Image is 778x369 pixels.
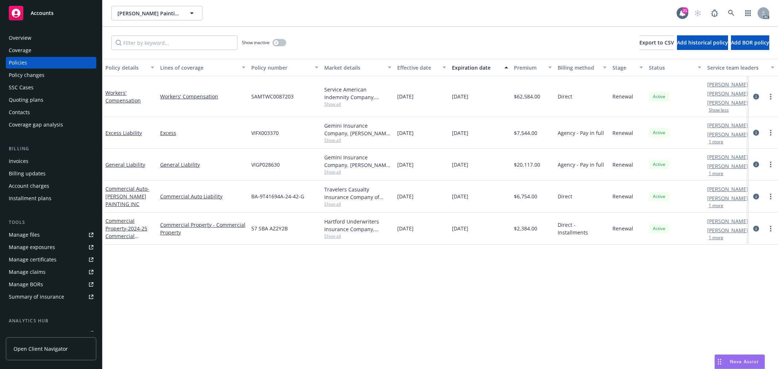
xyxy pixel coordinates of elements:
[6,254,96,265] a: Manage certificates
[6,155,96,167] a: Invoices
[160,64,237,71] div: Lines of coverage
[752,128,760,137] a: circleInformation
[251,64,310,71] div: Policy number
[752,192,760,201] a: circleInformation
[766,92,775,101] a: more
[731,39,769,46] span: Add BOR policy
[9,168,46,179] div: Billing updates
[251,129,279,137] span: VIFX003370
[709,171,723,176] button: 1 more
[9,155,28,167] div: Invoices
[652,93,666,100] span: Active
[111,35,237,50] input: Filter by keyword...
[102,59,157,76] button: Policy details
[709,140,723,144] button: 1 more
[324,201,391,207] span: Show all
[324,101,391,107] span: Show all
[324,86,391,101] div: Service American Indemnity Company, Service American Indemnity Company, Method Insurance
[9,94,43,106] div: Quoting plans
[646,59,704,76] button: Status
[652,193,666,200] span: Active
[766,128,775,137] a: more
[242,39,270,46] span: Show inactive
[160,161,245,168] a: General Liability
[324,137,391,143] span: Show all
[111,6,202,20] button: [PERSON_NAME] Painting, Inc.
[709,236,723,240] button: 1 more
[6,57,96,69] a: Policies
[9,44,31,56] div: Coverage
[766,160,775,169] a: more
[652,225,666,232] span: Active
[452,129,468,137] span: [DATE]
[324,64,383,71] div: Market details
[514,193,537,200] span: $6,754.00
[6,32,96,44] a: Overview
[9,82,34,93] div: SSC Cases
[9,180,49,192] div: Account charges
[9,291,64,303] div: Summary of insurance
[609,59,646,76] button: Stage
[558,64,599,71] div: Billing method
[9,119,63,131] div: Coverage gap analysis
[514,93,540,100] span: $62,584.00
[6,327,96,339] a: Loss summary generator
[324,233,391,239] span: Show all
[9,266,46,278] div: Manage claims
[324,186,391,201] div: Travelers Casualty Insurance Company of America, Travelers Insurance
[715,355,724,369] div: Drag to move
[6,94,96,106] a: Quoting plans
[704,59,777,76] button: Service team leaders
[612,129,633,137] span: Renewal
[6,3,96,23] a: Accounts
[707,6,722,20] a: Report a Bug
[324,218,391,233] div: Hartford Underwriters Insurance Company, Hartford Insurance Group
[558,161,604,168] span: Agency - Pay in full
[707,121,748,129] a: [PERSON_NAME]
[251,225,288,232] span: 57 SBA AZ2Y2B
[731,35,769,50] button: Add BOR policy
[9,32,31,44] div: Overview
[105,185,149,207] a: Commercial Auto
[9,69,44,81] div: Policy changes
[612,225,633,232] span: Renewal
[394,59,449,76] button: Effective date
[160,193,245,200] a: Commercial Auto Liability
[6,317,96,325] div: Analytics hub
[321,59,394,76] button: Market details
[677,35,728,50] button: Add historical policy
[514,161,540,168] span: $20,117.00
[6,168,96,179] a: Billing updates
[709,108,729,112] button: Show less
[6,44,96,56] a: Coverage
[752,160,760,169] a: circleInformation
[452,64,500,71] div: Expiration date
[105,225,147,247] span: - 2024-25 Commercial Property Policy
[6,180,96,192] a: Account charges
[324,122,391,137] div: Gemini Insurance Company, [PERSON_NAME] Corporation, Risk Transfer Partners
[9,279,43,290] div: Manage BORs
[397,93,414,100] span: [DATE]
[31,10,54,16] span: Accounts
[707,194,748,202] a: [PERSON_NAME]
[766,192,775,201] a: more
[6,241,96,253] span: Manage exposures
[707,217,748,225] a: [PERSON_NAME]
[251,193,304,200] span: BA-9T41694A-24-42-G
[514,129,537,137] span: $7,544.00
[251,161,280,168] span: VIGP028630
[558,193,572,200] span: Direct
[707,131,748,138] a: [PERSON_NAME]
[612,161,633,168] span: Renewal
[682,7,688,14] div: 21
[324,169,391,175] span: Show all
[6,266,96,278] a: Manage claims
[160,221,245,236] a: Commercial Property - Commercial Property
[690,6,705,20] a: Start snowing
[157,59,248,76] button: Lines of coverage
[707,162,748,170] a: [PERSON_NAME]
[707,153,748,161] a: [PERSON_NAME]
[6,82,96,93] a: SSC Cases
[766,224,775,233] a: more
[6,69,96,81] a: Policy changes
